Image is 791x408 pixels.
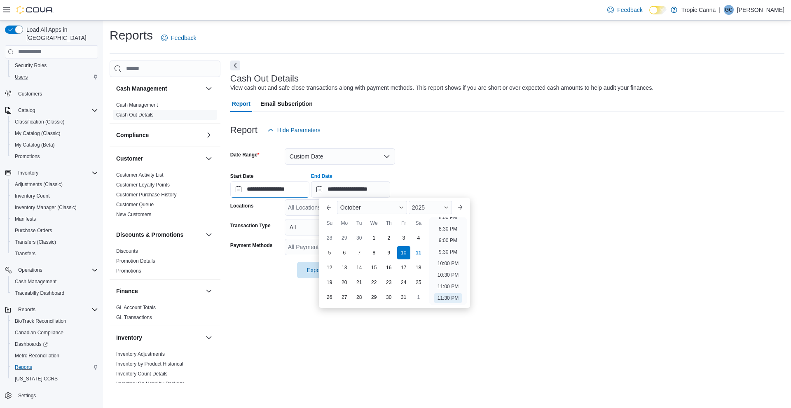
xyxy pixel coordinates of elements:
[429,217,467,305] ul: Time
[12,374,61,384] a: [US_STATE] CCRS
[397,217,410,230] div: Fr
[116,248,138,254] span: Discounts
[15,375,58,382] span: [US_STATE] CCRS
[15,239,56,245] span: Transfers (Classic)
[8,361,101,373] button: Reports
[116,287,138,295] h3: Finance
[116,202,154,207] a: Customer Queue
[2,167,101,179] button: Inventory
[8,327,101,338] button: Canadian Compliance
[12,277,98,287] span: Cash Management
[18,306,35,313] span: Reports
[338,261,351,274] div: day-13
[15,341,48,347] span: Dashboards
[302,262,338,278] span: Export
[18,107,35,114] span: Catalog
[12,203,80,212] a: Inventory Manager (Classic)
[397,246,410,259] div: day-10
[15,193,50,199] span: Inventory Count
[322,231,426,305] div: October, 2025
[367,291,381,304] div: day-29
[230,173,254,180] label: Start Date
[382,246,395,259] div: day-9
[397,231,410,245] div: day-3
[230,84,654,92] div: View cash out and safe close transactions along with payment methods. This report shows if you ar...
[12,214,98,224] span: Manifests
[15,390,98,401] span: Settings
[412,291,425,304] div: day-1
[116,304,156,311] span: GL Account Totals
[2,389,101,401] button: Settings
[158,30,199,46] a: Feedback
[12,128,98,138] span: My Catalog (Classic)
[297,262,343,278] button: Export
[116,333,142,342] h3: Inventory
[285,219,395,235] button: All
[340,204,361,211] span: October
[617,6,642,14] span: Feedback
[15,227,52,234] span: Purchase Orders
[12,226,98,235] span: Purchase Orders
[18,267,42,273] span: Operations
[353,261,366,274] div: day-14
[412,261,425,274] div: day-18
[12,140,58,150] a: My Catalog (Beta)
[338,246,351,259] div: day-6
[8,373,101,385] button: [US_STATE] CCRS
[12,152,98,161] span: Promotions
[15,89,98,99] span: Customers
[12,249,98,259] span: Transfers
[435,224,461,234] li: 8:30 PM
[454,201,467,214] button: Next month
[12,214,39,224] a: Manifests
[8,350,101,361] button: Metrc Reconciliation
[12,117,98,127] span: Classification (Classic)
[15,130,61,137] span: My Catalog (Classic)
[15,168,42,178] button: Inventory
[15,364,32,371] span: Reports
[338,276,351,289] div: day-20
[8,139,101,151] button: My Catalog (Beta)
[230,61,240,70] button: Next
[116,258,155,264] a: Promotion Details
[116,333,202,342] button: Inventory
[12,249,39,259] a: Transfers
[116,361,183,367] span: Inventory by Product Historical
[434,259,462,268] li: 10:00 PM
[323,276,336,289] div: day-19
[649,6,667,14] input: Dark Mode
[8,287,101,299] button: Traceabilty Dashboard
[12,140,98,150] span: My Catalog (Beta)
[12,180,66,189] a: Adjustments (Classic)
[12,61,50,70] a: Security Roles
[116,268,141,274] a: Promotions
[15,352,59,359] span: Metrc Reconciliation
[110,170,220,223] div: Customer
[116,131,149,139] h3: Compliance
[116,201,154,208] span: Customer Queue
[338,217,351,230] div: Mo
[15,216,36,222] span: Manifests
[15,153,40,160] span: Promotions
[116,380,185,387] span: Inventory On Hand by Package
[116,131,202,139] button: Compliance
[681,5,716,15] p: Tropic Canna
[15,105,38,115] button: Catalog
[12,237,59,247] a: Transfers (Classic)
[434,293,462,303] li: 11:30 PM
[8,202,101,213] button: Inventory Manager (Classic)
[337,201,407,214] div: Button. Open the month selector. October is currently selected.
[116,102,158,108] a: Cash Management
[12,226,56,235] a: Purchase Orders
[412,217,425,230] div: Sa
[12,191,53,201] a: Inventory Count
[323,261,336,274] div: day-12
[15,329,63,336] span: Canadian Compliance
[15,89,45,99] a: Customers
[12,339,98,349] span: Dashboards
[116,172,164,178] span: Customer Activity List
[110,27,153,44] h1: Reports
[16,6,54,14] img: Cova
[15,142,55,148] span: My Catalog (Beta)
